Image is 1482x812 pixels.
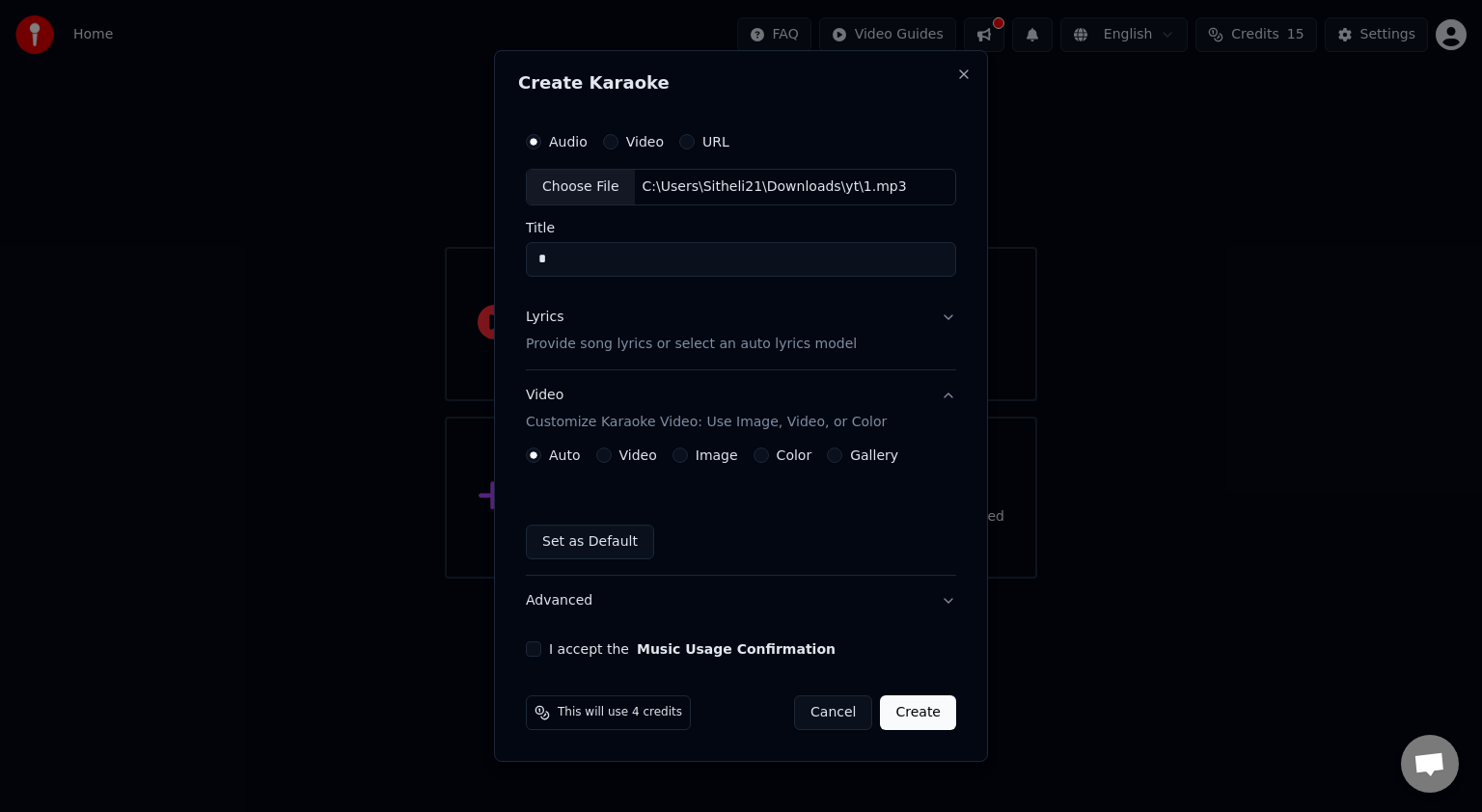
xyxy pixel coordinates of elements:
label: Audio [549,135,588,149]
label: URL [702,135,729,149]
label: Gallery [850,448,898,462]
label: Image [696,448,738,462]
label: I accept the [549,642,836,656]
span: This will use 4 credits [558,705,682,720]
button: Cancel [794,695,872,730]
p: Provide song lyrics or select an auto lyrics model [526,335,857,354]
div: VideoCustomize Karaoke Video: Use Image, Video, or Color [526,447,956,575]
p: Customize Karaoke Video: Use Image, Video, or Color [526,413,887,432]
div: Video [526,386,887,432]
label: Video [619,448,657,462]
button: Create [880,695,956,730]
label: Color [777,448,812,462]
button: Advanced [526,576,956,626]
button: VideoCustomize Karaoke Video: Use Image, Video, or Color [526,370,956,447]
div: Choose File [527,170,635,204]
div: Lyrics [526,308,563,327]
div: C:\Users\Sitheli21\Downloads\yt\1.mp3 [635,177,915,197]
label: Video [626,135,664,149]
button: LyricsProvide song lyrics or select an auto lyrics model [526,292,956,369]
label: Auto [549,448,581,462]
h2: Create Karaoke [518,74,964,92]
label: Title [526,221,956,234]
button: Set as Default [526,525,654,559]
button: I accept the [637,642,836,656]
